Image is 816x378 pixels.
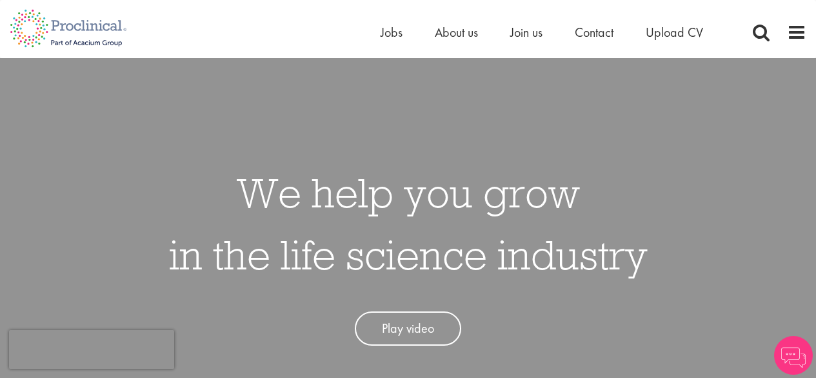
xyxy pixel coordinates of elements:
[646,24,703,41] a: Upload CV
[381,24,403,41] a: Jobs
[169,162,648,286] h1: We help you grow in the life science industry
[435,24,478,41] a: About us
[774,336,813,375] img: Chatbot
[355,311,461,346] a: Play video
[510,24,542,41] a: Join us
[575,24,613,41] a: Contact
